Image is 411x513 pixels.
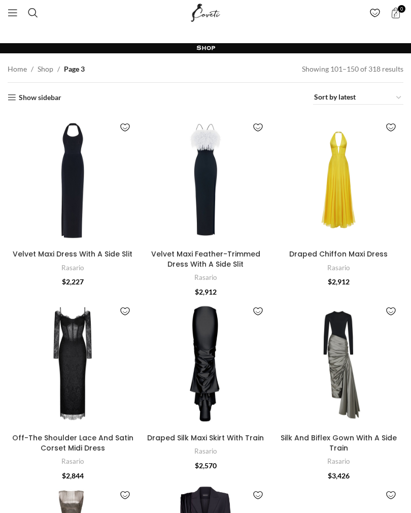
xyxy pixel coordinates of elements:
a: Rasario [61,263,84,273]
h1: Shop [196,44,215,53]
a: Open mobile menu [3,3,23,23]
select: Shop order [313,90,403,105]
p: Showing 101–150 of 318 results [302,63,403,75]
a: Draped Chiffon Maxi Dress [273,115,403,245]
a: Draped Chiffon Maxi Dress [289,249,388,259]
a: Velvet Maxi Dress With A Side Slit [8,115,138,245]
span: $ [328,277,332,286]
a: Rasario [327,457,350,466]
a: Site logo [189,8,223,16]
a: Silk And Biflex Gown With A Side Train [281,433,397,453]
span: $ [62,277,66,286]
a: Velvet Maxi Feather-Trimmed Dress With A Side Slit [141,115,270,245]
a: Off-The Shoulder Lace And Satin Corset Midi Dress [8,299,138,429]
a: Off-The Shoulder Lace And Satin Corset Midi Dress [12,433,133,453]
a: Shop [38,63,53,75]
a: Home [8,63,27,75]
a: Silk And Biflex Gown With A Side Train [273,299,403,429]
a: Rasario [61,457,84,466]
a: Search [23,3,43,23]
img: Rasario Draped Silk Maxi Skirt With Train [141,299,270,429]
div: My Wishlist [364,3,385,23]
a: Velvet Maxi Dress With A Side Slit [13,249,132,259]
a: Rasario [194,273,217,282]
nav: Breadcrumb [8,63,85,75]
a: Fancy designing your own shoe? | Discover Now [130,29,281,38]
a: Draped Silk Maxi Skirt With Train [147,433,264,443]
img: Rasario Velvet Maxi Dress With A Side Slit [8,115,138,245]
bdi: 2,844 [62,471,84,480]
a: 0 [385,3,406,23]
span: $ [195,461,199,470]
span: 0 [398,5,405,13]
bdi: 2,912 [195,287,217,296]
bdi: 3,426 [328,471,350,480]
span: $ [328,471,332,480]
a: Draped Silk Maxi Skirt With Train [141,299,270,429]
img: Rasario Velvet Maxi Feather-Trimmed Dress With A Side Slit [141,115,270,245]
a: Rasario [194,446,217,456]
img: Rasario Draped Chiffon Maxi Dress [273,115,403,245]
span: $ [62,471,66,480]
img: Rasario Off-The Shoulder Lace And Satin Corset Midi Dress [8,299,138,429]
a: Rasario [327,263,350,273]
bdi: 2,912 [328,277,350,286]
bdi: 2,570 [195,461,217,470]
span: $ [195,287,199,296]
img: Rasario Silk And Biflex Gown With A Side Train [273,299,403,429]
span: Page 3 [64,63,85,75]
a: Velvet Maxi Feather-Trimmed Dress With A Side Slit [151,249,260,269]
bdi: 2,227 [62,277,84,286]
